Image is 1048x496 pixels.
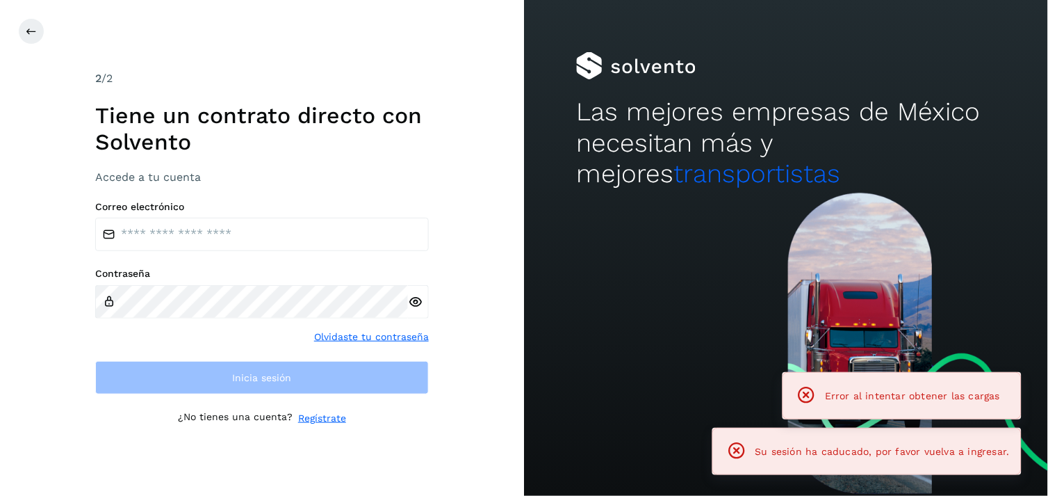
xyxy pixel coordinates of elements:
[95,361,429,394] button: Inicia sesión
[825,390,1000,401] span: Error al intentar obtener las cargas
[95,170,429,184] h3: Accede a tu cuenta
[755,446,1010,457] span: Su sesión ha caducado, por favor vuelva a ingresar.
[95,70,429,87] div: /2
[95,268,429,280] label: Contraseña
[298,411,346,426] a: Regístrate
[95,102,429,156] h1: Tiene un contrato directo con Solvento
[576,97,995,189] h2: Las mejores empresas de México necesitan más y mejores
[95,72,101,85] span: 2
[673,159,840,189] span: transportistas
[95,201,429,213] label: Correo electrónico
[314,330,429,344] a: Olvidaste tu contraseña
[178,411,293,426] p: ¿No tienes una cuenta?
[233,373,292,383] span: Inicia sesión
